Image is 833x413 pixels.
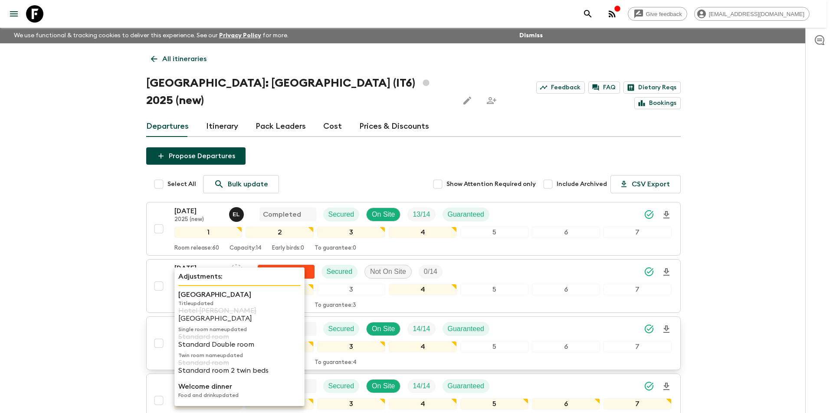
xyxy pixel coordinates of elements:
[448,381,485,391] p: Guaranteed
[372,324,395,334] p: On Site
[603,341,672,352] div: 7
[162,54,207,64] p: All itineraries
[389,341,457,352] div: 4
[317,227,385,238] div: 3
[167,180,196,189] span: Select All
[517,29,545,42] button: Dismiss
[603,284,672,295] div: 7
[178,315,301,322] p: [GEOGRAPHIC_DATA]
[634,97,681,109] a: Bookings
[370,267,406,277] p: Not On Site
[460,227,528,238] div: 5
[246,227,314,238] div: 2
[448,324,485,334] p: Guaranteed
[174,216,222,223] p: 2025 (new)
[389,227,457,238] div: 4
[460,284,528,295] div: 5
[644,209,654,220] svg: Synced Successfully
[446,180,536,189] span: Show Attention Required only
[603,227,672,238] div: 7
[424,267,437,277] p: 0 / 14
[317,284,385,295] div: 3
[263,209,301,220] p: Completed
[413,209,430,220] p: 13 / 14
[413,381,430,391] p: 14 / 14
[448,209,485,220] p: Guaranteed
[532,398,600,410] div: 6
[532,341,600,352] div: 6
[178,392,301,399] p: Food and drink updated
[532,284,600,295] div: 6
[178,381,301,392] p: Welcome dinner
[483,92,500,109] span: Share this itinerary
[588,81,620,94] a: FAQ
[146,147,246,165] button: Propose Departures
[459,92,476,109] button: Edit this itinerary
[146,75,452,109] h1: [GEOGRAPHIC_DATA]: [GEOGRAPHIC_DATA] (IT6) 2025 (new)
[704,11,809,17] span: [EMAIL_ADDRESS][DOMAIN_NAME]
[206,116,238,137] a: Itinerary
[389,398,457,410] div: 4
[5,5,23,23] button: menu
[174,245,219,252] p: Room release: 60
[327,267,353,277] p: Secured
[315,302,356,309] p: To guarantee: 3
[174,206,222,216] p: [DATE]
[258,265,315,279] div: Flash Pack cancellation
[557,180,607,189] span: Include Archived
[323,116,342,137] a: Cost
[407,322,435,336] div: Trip Fill
[178,289,301,300] p: [GEOGRAPHIC_DATA]
[174,227,243,238] div: 1
[419,265,443,279] div: Trip Fill
[603,398,672,410] div: 7
[230,245,262,252] p: Capacity: 14
[178,333,301,341] p: Standard room
[328,324,354,334] p: Secured
[178,359,301,367] p: Standard room
[623,81,681,94] a: Dietary Reqs
[315,359,357,366] p: To guarantee: 4
[178,326,301,333] p: Single room name updated
[328,209,354,220] p: Secured
[328,381,354,391] p: Secured
[178,300,301,307] p: Title updated
[407,379,435,393] div: Trip Fill
[178,307,301,315] p: Hotel [PERSON_NAME]
[661,324,672,335] svg: Download Onboarding
[661,381,672,392] svg: Download Onboarding
[661,210,672,220] svg: Download Onboarding
[178,271,301,282] p: Adjustments:
[178,352,301,359] p: Twin room name updated
[229,210,246,217] span: Eleonora Longobardi
[228,179,268,189] p: Bulk update
[579,5,597,23] button: search adventures
[256,116,306,137] a: Pack Leaders
[644,324,654,334] svg: Synced Successfully
[272,245,304,252] p: Early birds: 0
[178,341,301,348] p: Standard Double room
[644,267,654,277] svg: Synced Successfully
[261,267,295,277] p: Cancelled
[178,367,301,374] p: Standard room 2 twin beds
[407,208,435,221] div: Trip Fill
[389,284,457,295] div: 4
[317,398,385,410] div: 3
[315,245,356,252] p: To guarantee: 0
[460,341,528,352] div: 5
[317,341,385,352] div: 3
[661,267,672,277] svg: Download Onboarding
[413,324,430,334] p: 14 / 14
[644,381,654,391] svg: Synced Successfully
[10,28,292,43] p: We use functional & tracking cookies to deliver this experience. See our for more.
[219,33,261,39] a: Privacy Policy
[146,116,189,137] a: Departures
[174,263,222,273] p: [DATE]
[359,116,429,137] a: Prices & Discounts
[641,11,687,17] span: Give feedback
[460,398,528,410] div: 5
[532,227,600,238] div: 6
[372,209,395,220] p: On Site
[229,267,244,274] span: Assign pack leader
[372,381,395,391] p: On Site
